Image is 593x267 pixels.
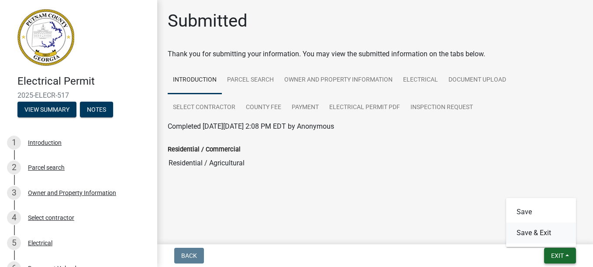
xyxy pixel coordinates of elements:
button: Save & Exit [506,222,576,243]
wm-modal-confirm: Summary [17,106,76,113]
a: Inspection Request [405,94,478,122]
a: County Fee [241,94,286,122]
a: Select contractor [168,94,241,122]
div: Parcel search [28,164,65,171]
div: 3 [7,186,21,200]
button: Notes [80,102,113,117]
div: Exit [506,198,576,247]
a: Parcel search [222,66,279,94]
div: Thank you for submitting your information. You may view the submitted information on the tabs below. [168,49,583,59]
div: Owner and Property Information [28,190,116,196]
div: 5 [7,236,21,250]
a: Introduction [168,66,222,94]
a: Electrical [398,66,443,94]
span: 2025-ELECR-517 [17,91,140,99]
a: Owner and Property Information [279,66,398,94]
button: Save [506,202,576,222]
button: Back [174,248,204,264]
div: 4 [7,211,21,225]
span: Exit [551,252,564,259]
div: Introduction [28,140,62,146]
a: Document Upload [443,66,511,94]
h4: Electrical Permit [17,75,150,88]
button: View Summary [17,102,76,117]
div: Select contractor [28,215,74,221]
img: Putnam County, Georgia [17,9,74,66]
span: Back [181,252,197,259]
button: Exit [544,248,576,264]
wm-modal-confirm: Notes [80,106,113,113]
a: Payment [286,94,324,122]
label: Residential / Commercial [168,147,241,153]
span: Completed [DATE][DATE] 2:08 PM EDT by Anonymous [168,122,334,130]
div: 1 [7,136,21,150]
h1: Submitted [168,10,248,31]
div: 2 [7,161,21,175]
a: Electrical Permit PDF [324,94,405,122]
div: Electrical [28,240,52,246]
